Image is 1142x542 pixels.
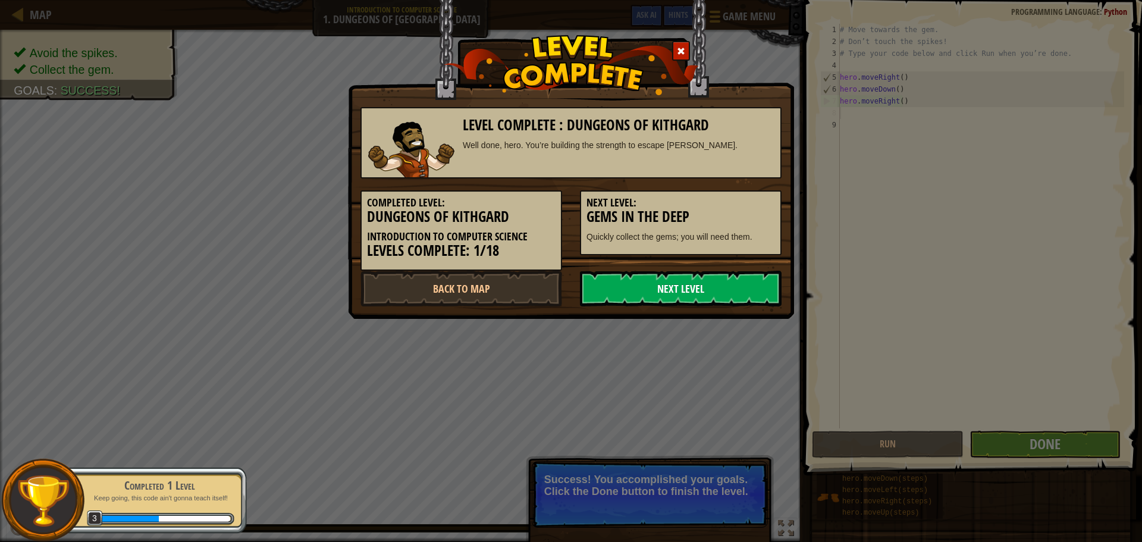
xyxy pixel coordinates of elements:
h3: Levels Complete: 1/18 [367,243,556,259]
span: 3 [87,510,103,527]
div: Completed 1 Level [84,477,234,494]
p: Quickly collect the gems; you will need them. [586,231,775,243]
a: Next Level [580,271,782,306]
img: duelist.png [368,121,454,177]
img: trophy.png [16,474,70,528]
div: Well done, hero. You’re building the strength to escape [PERSON_NAME]. [463,139,775,151]
p: Keep going, this code ain't gonna teach itself! [84,494,234,503]
h5: Next Level: [586,197,775,209]
h5: Completed Level: [367,197,556,209]
h3: Dungeons of Kithgard [367,209,556,225]
h3: Gems in the Deep [586,209,775,225]
div: 30 XP earned [100,516,159,522]
h5: Introduction to Computer Science [367,231,556,243]
a: Back to Map [360,271,562,306]
div: 18 XP until level 4 [159,516,230,522]
img: level_complete.png [444,35,699,95]
h3: Level Complete : Dungeons of Kithgard [463,117,775,133]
